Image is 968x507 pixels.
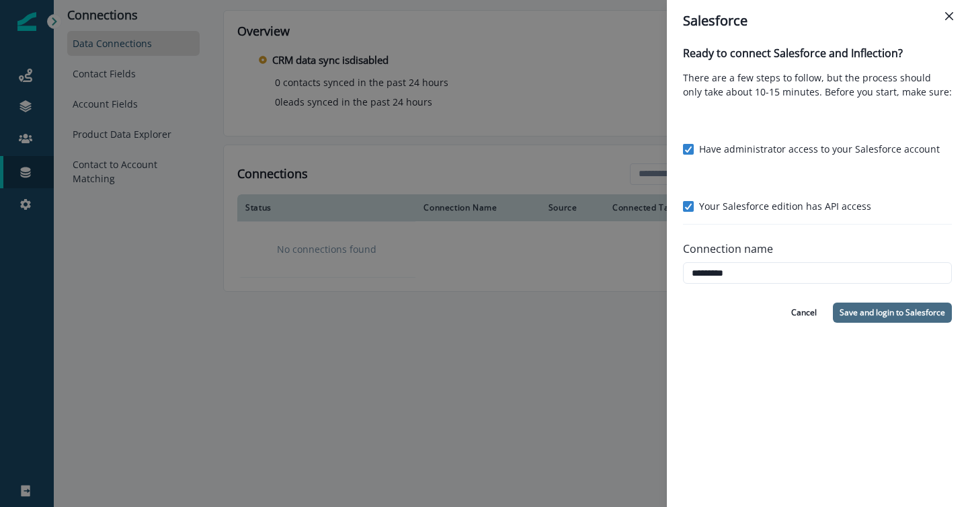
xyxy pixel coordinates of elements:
button: Save and login to Salesforce [833,303,952,323]
p: Your Salesforce edition has API access [699,199,871,213]
button: Cancel [783,303,825,323]
p: There are a few steps to follow, but the process should only take about 10-15 minutes. Before you... [683,71,952,99]
div: Salesforce [683,11,952,31]
p: Connection name [683,241,773,257]
button: Close [938,5,960,27]
p: Cancel [791,308,817,317]
p: Have administrator access to your Salesforce account [699,142,940,156]
h4: Ready to connect Salesforce and Inflection? [683,47,903,60]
